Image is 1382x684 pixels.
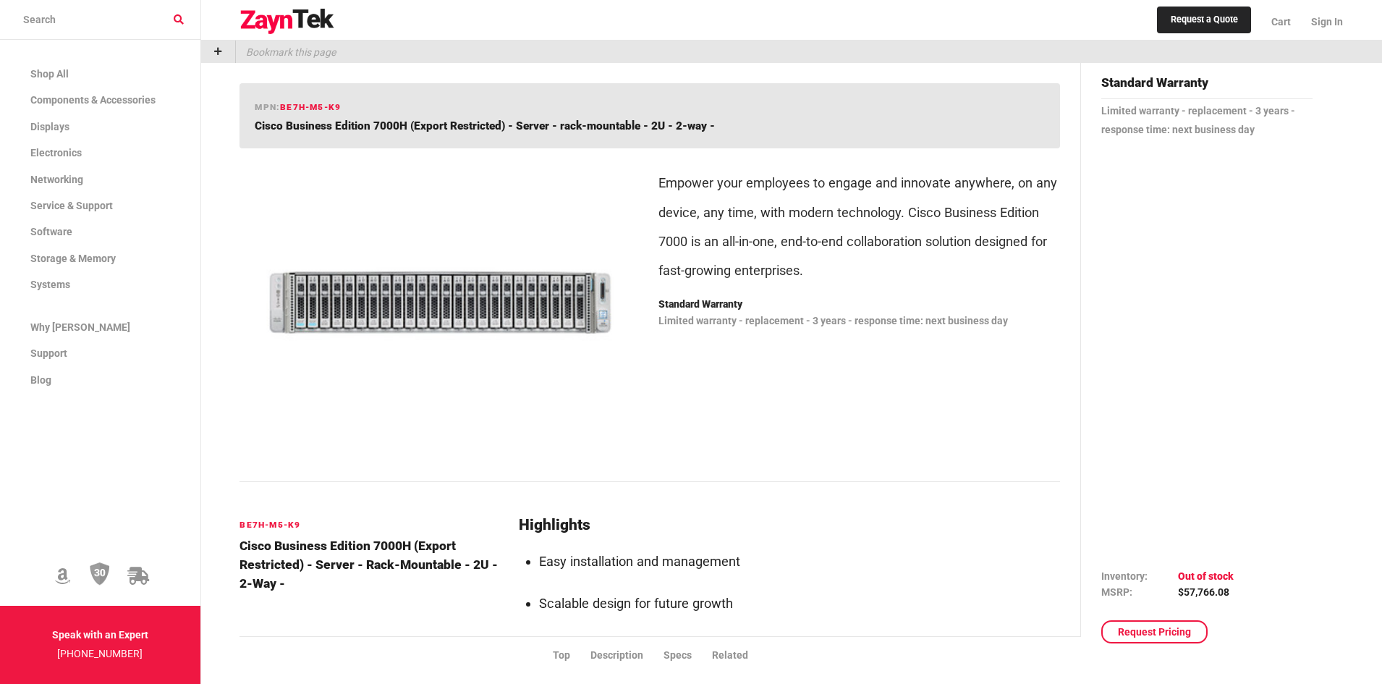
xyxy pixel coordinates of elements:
a: [PHONE_NUMBER] [57,648,143,659]
li: Top [553,648,590,664]
h2: Highlights [519,517,1060,534]
td: MSRP [1101,584,1178,600]
li: Related [712,648,768,664]
strong: Speak with an Expert [52,629,148,641]
li: Description [590,648,664,664]
span: Software [30,226,72,237]
td: $57,766.08 [1178,584,1234,600]
p: Limited warranty - replacement - 3 years - response time: next business day [1101,102,1313,140]
span: Cart [1271,16,1291,28]
span: Networking [30,174,83,185]
span: Electronics [30,147,82,159]
span: Out of stock [1178,570,1234,581]
span: Cisco Business Edition 7000H (Export Restricted) - Server - rack-mountable - 2U - 2-way - [255,119,715,132]
span: Why [PERSON_NAME] [30,321,130,333]
span: Service & Support [30,200,113,211]
a: Cart [1261,4,1301,40]
li: Specs [664,648,712,664]
li: Scalable design for future growth [539,589,1060,618]
p: Empower your employees to engage and innovate anywhere, on any device, any time, with modern tech... [658,169,1060,284]
p: Bookmark this page [236,41,336,63]
p: Limited warranty - replacement - 3 years - response time: next business day [658,312,1060,331]
img: logo [239,9,335,35]
p: Standard Warranty [658,295,1060,314]
span: Blog [30,374,51,386]
span: Displays [30,121,69,132]
a: Request Pricing [1101,620,1208,643]
img: BE7H-M5-K9 -- Cisco Business Edition 7000H (Export Restricted) - Server - rack-mountable - 2U - 2... [251,160,629,444]
img: 30 Day Return Policy [90,562,110,586]
h4: Cisco Business Edition 7000H (Export Restricted) - Server - rack-mountable - 2U - 2-way - [239,536,501,594]
h6: mpn: [255,101,341,114]
h4: Standard Warranty [1101,73,1313,99]
span: Storage & Memory [30,253,116,264]
li: Easy installation and management [539,547,1060,576]
a: Sign In [1301,4,1343,40]
span: Components & Accessories [30,94,156,106]
h6: BE7H-M5-K9 [239,518,501,532]
span: Shop All [30,68,69,80]
span: BE7H-M5-K9 [280,102,341,112]
a: Request a Quote [1157,7,1252,34]
span: Systems [30,279,70,290]
span: Support [30,347,67,359]
td: Inventory [1101,567,1178,583]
